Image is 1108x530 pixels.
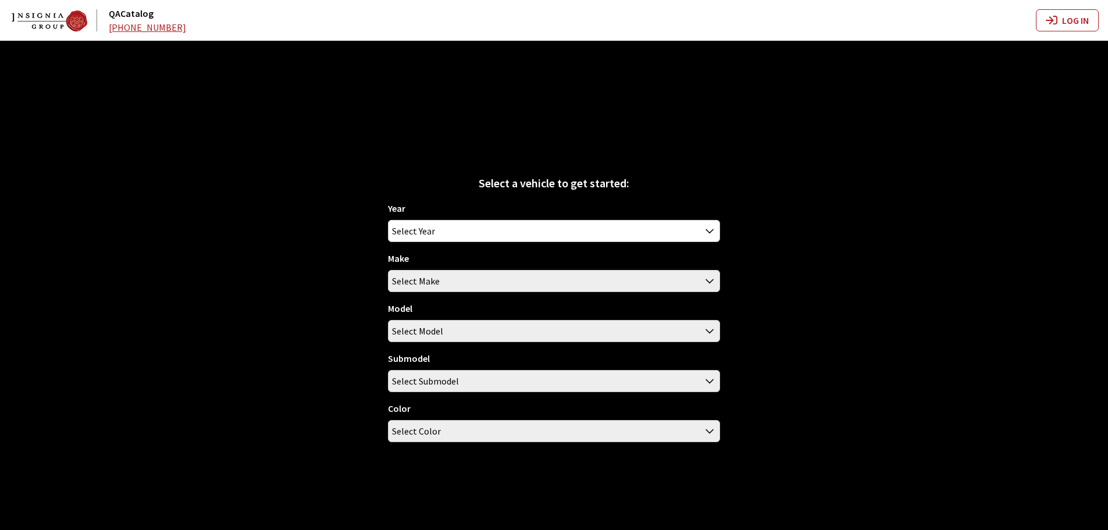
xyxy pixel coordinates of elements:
[388,175,720,192] div: Select a vehicle to get started:
[392,271,440,291] span: Select Make
[389,371,719,392] span: Select Submodel
[389,421,719,442] span: Select Color
[12,9,106,31] a: QACatalog logo
[389,220,719,241] span: Select Year
[388,220,720,242] span: Select Year
[388,370,720,392] span: Select Submodel
[389,321,719,342] span: Select Model
[1036,9,1099,31] button: Log In
[392,371,459,392] span: Select Submodel
[109,22,186,33] a: [PHONE_NUMBER]
[389,271,719,291] span: Select Make
[388,301,412,315] label: Model
[12,10,87,31] img: Dashboard
[388,320,720,342] span: Select Model
[388,201,405,215] label: Year
[388,251,409,265] label: Make
[392,321,443,342] span: Select Model
[109,8,154,19] a: QACatalog
[392,421,441,442] span: Select Color
[388,401,411,415] label: Color
[388,420,720,442] span: Select Color
[392,220,435,241] span: Select Year
[388,351,430,365] label: Submodel
[388,270,720,292] span: Select Make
